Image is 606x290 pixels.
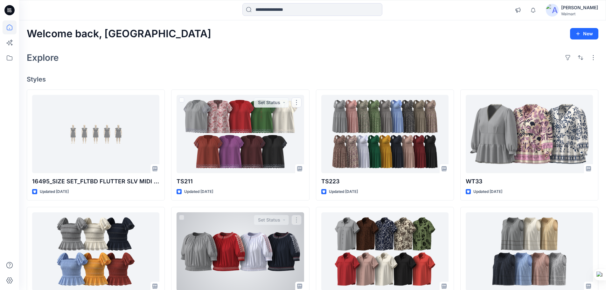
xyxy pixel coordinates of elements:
p: TS211 [177,177,304,186]
h4: Styles [27,75,598,83]
a: WT33 [466,95,593,173]
div: [PERSON_NAME] [561,4,598,11]
a: TS211 [177,95,304,173]
p: Updated [DATE] [329,188,358,195]
a: 16495_SIZE SET_FLTBD FLUTTER SLV MIDI DRESS [32,95,159,173]
button: New [570,28,598,39]
h2: Explore [27,53,59,63]
p: Updated [DATE] [40,188,69,195]
p: 16495_SIZE SET_FLTBD FLUTTER SLV MIDI DRESS [32,177,159,186]
p: WT33 [466,177,593,186]
img: avatar [546,4,559,17]
h2: Welcome back, [GEOGRAPHIC_DATA] [27,28,211,40]
a: TS223 [321,95,449,173]
p: TS223 [321,177,449,186]
div: Walmart [561,11,598,16]
p: Updated [DATE] [184,188,213,195]
p: Updated [DATE] [473,188,502,195]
